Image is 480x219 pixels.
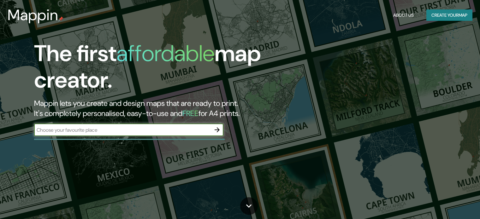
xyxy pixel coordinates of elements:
h2: Mappin lets you create and design maps that are ready to print. It's completely personalised, eas... [34,98,274,118]
input: Choose your favourite place [34,126,211,134]
button: About Us [391,9,416,21]
h5: FREE [182,108,199,118]
h3: Mappin [8,6,58,24]
h1: The first map creator. [34,40,274,98]
img: mappin-pin [58,16,63,21]
button: Create yourmap [426,9,472,21]
h1: affordable [116,39,215,68]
